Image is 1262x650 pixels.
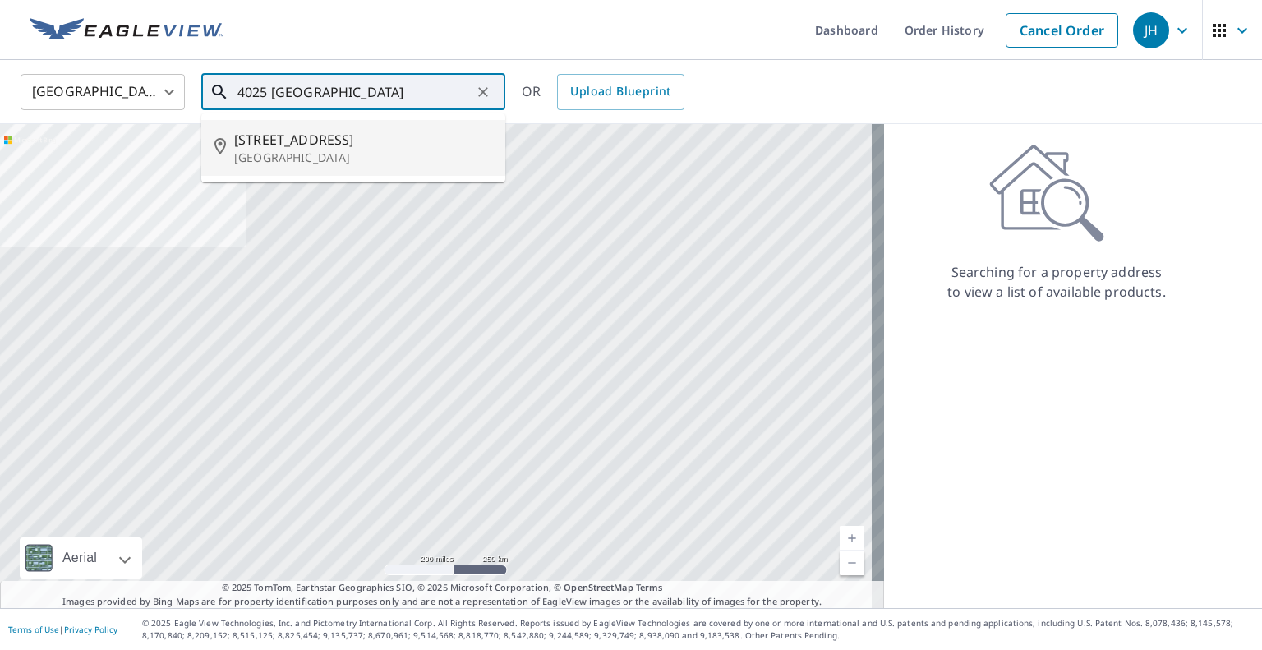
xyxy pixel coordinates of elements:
input: Search by address or latitude-longitude [237,69,472,115]
a: Terms of Use [8,624,59,635]
img: EV Logo [30,18,223,43]
div: [GEOGRAPHIC_DATA] [21,69,185,115]
a: Current Level 5, Zoom In [840,526,864,551]
div: Aerial [58,537,102,579]
div: Aerial [20,537,142,579]
div: JH [1133,12,1169,48]
div: OR [522,74,684,110]
a: Terms [636,581,663,593]
button: Clear [472,81,495,104]
a: Current Level 5, Zoom Out [840,551,864,575]
span: Upload Blueprint [570,81,670,102]
p: | [8,625,117,634]
p: © 2025 Eagle View Technologies, Inc. and Pictometry International Corp. All Rights Reserved. Repo... [142,617,1254,642]
a: Cancel Order [1006,13,1118,48]
a: OpenStreetMap [564,581,633,593]
a: Upload Blueprint [557,74,684,110]
a: Privacy Policy [64,624,117,635]
p: [GEOGRAPHIC_DATA] [234,150,492,166]
span: [STREET_ADDRESS] [234,130,492,150]
p: Searching for a property address to view a list of available products. [946,262,1167,302]
span: © 2025 TomTom, Earthstar Geographics SIO, © 2025 Microsoft Corporation, © [222,581,663,595]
